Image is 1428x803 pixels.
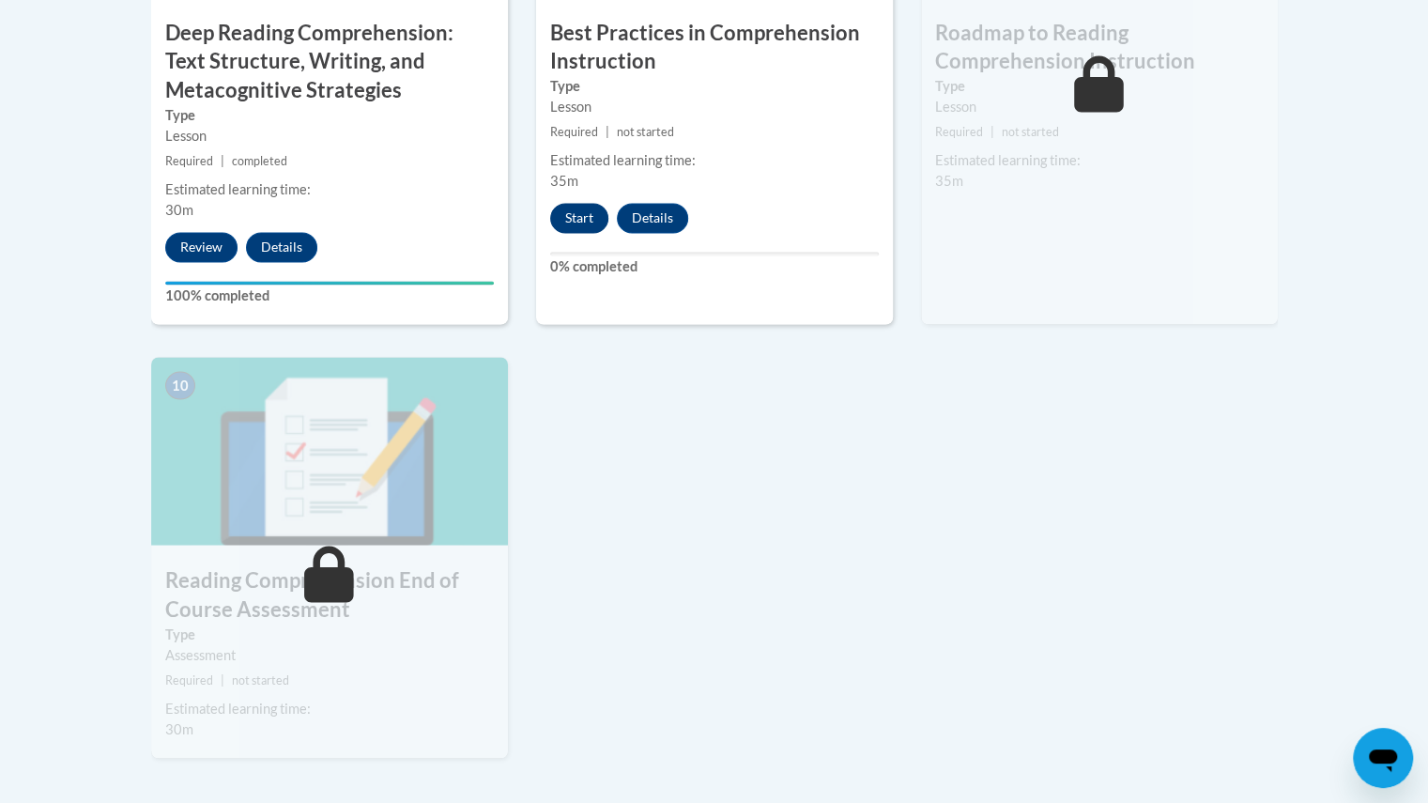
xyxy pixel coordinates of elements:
[935,150,1264,171] div: Estimated learning time:
[606,125,609,139] span: |
[1002,125,1059,139] span: not started
[935,76,1264,97] label: Type
[617,125,674,139] span: not started
[165,698,494,718] div: Estimated learning time:
[550,76,879,97] label: Type
[1353,728,1413,788] iframe: Button to launch messaging window
[165,285,494,305] label: 100% completed
[550,173,578,189] span: 35m
[935,125,983,139] span: Required
[165,126,494,147] div: Lesson
[165,105,494,126] label: Type
[165,720,193,736] span: 30m
[151,19,508,105] h3: Deep Reading Comprehension: Text Structure, Writing, and Metacognitive Strategies
[536,19,893,77] h3: Best Practices in Comprehension Instruction
[165,232,238,262] button: Review
[935,173,963,189] span: 35m
[550,203,608,233] button: Start
[165,672,213,687] span: Required
[165,179,494,200] div: Estimated learning time:
[232,672,289,687] span: not started
[550,150,879,171] div: Estimated learning time:
[550,255,879,276] label: 0% completed
[165,154,213,168] span: Required
[550,125,598,139] span: Required
[550,97,879,117] div: Lesson
[151,357,508,545] img: Course Image
[165,281,494,285] div: Your progress
[246,232,317,262] button: Details
[165,202,193,218] span: 30m
[935,97,1264,117] div: Lesson
[151,565,508,624] h3: Reading Comprehension End of Course Assessment
[921,19,1278,77] h3: Roadmap to Reading Comprehension Instruction
[165,371,195,399] span: 10
[232,154,287,168] span: completed
[617,203,688,233] button: Details
[221,154,224,168] span: |
[990,125,994,139] span: |
[165,624,494,644] label: Type
[221,672,224,687] span: |
[165,644,494,665] div: Assessment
